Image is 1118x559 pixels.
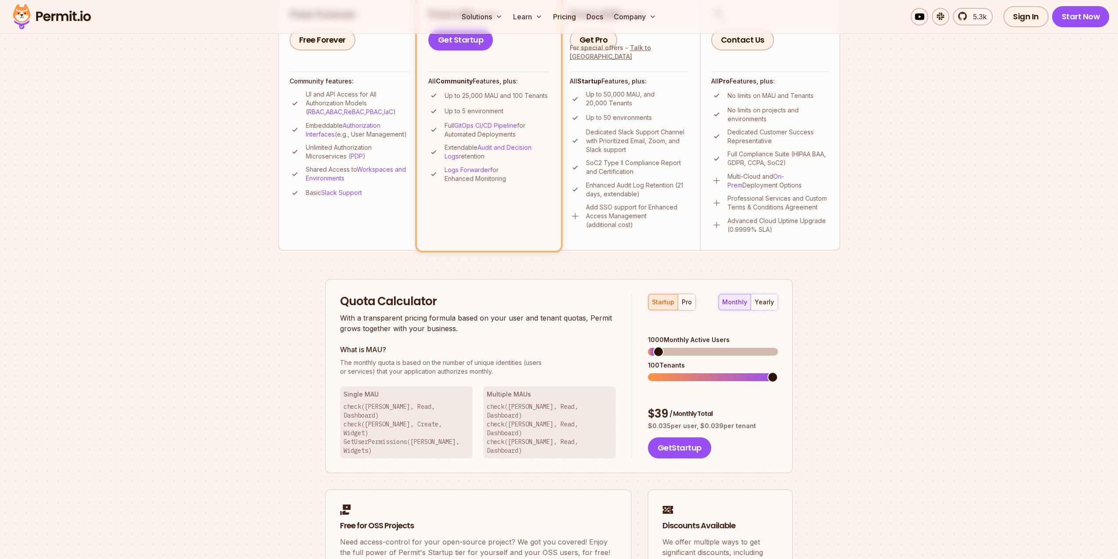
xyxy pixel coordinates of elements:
[727,106,829,123] p: No limits on projects and environments
[487,402,612,455] p: check([PERSON_NAME], Read, Dashboard) check([PERSON_NAME], Read, Dashboard) check([PERSON_NAME], ...
[727,150,829,167] p: Full Compliance Suite (HIPAA BAA, GDPR, CCPA, SoC2)
[510,8,546,25] button: Learn
[340,313,616,334] p: With a transparent pricing formula based on your user and tenant quotas, Permit grows together wi...
[648,335,778,344] div: 1000 Monthly Active Users
[428,29,493,50] a: Get Startup
[727,194,829,212] p: Professional Services and Custom Terms & Conditions Agreement
[340,358,616,367] span: The monthly quota is based on the number of unique identities (users
[458,8,506,25] button: Solutions
[344,390,469,399] h3: Single MAU
[306,121,408,139] p: Embeddable (e.g., User Management)
[445,121,550,139] p: Full for Automated Deployments
[340,294,616,310] h2: Quota Calculator
[570,29,618,50] a: Get Pro
[445,144,532,160] a: Audit and Decision Logs
[583,8,607,25] a: Docs
[306,122,380,138] a: Authorization Interfaces
[570,43,689,61] div: For special offers -
[445,107,503,115] p: Up to 5 environment
[968,11,987,22] span: 5.3k
[344,108,364,115] a: ReBAC
[308,108,324,115] a: RBAC
[755,298,774,307] div: yearly
[648,437,711,458] button: GetStartup
[711,77,829,86] h4: All Features, plus:
[586,203,689,229] p: Add SSO support for Enhanced Access Management (additional cost)
[953,8,993,25] a: 5.3k
[326,108,342,115] a: ABAC
[289,77,408,86] h4: Community features:
[445,143,550,161] p: Extendable retention
[648,361,778,370] div: 100 Tenants
[719,77,730,85] strong: Pro
[727,172,829,190] p: Multi-Cloud and Deployment Options
[9,2,95,32] img: Permit logo
[586,159,689,176] p: SoC2 Type II Compliance Report and Certification
[727,173,784,189] a: On-Prem
[610,8,660,25] button: Company
[384,108,393,115] a: IaC
[662,520,778,531] h2: Discounts Available
[727,128,829,145] p: Dedicated Customer Success Representative
[306,143,408,161] p: Unlimited Authorization Microservices ( )
[340,358,616,376] p: or services) that your application authorizes monthly.
[727,216,829,234] p: Advanced Cloud Uptime Upgrade (0.9999% SLA)
[586,181,689,198] p: Enhanced Audit Log Retention (21 days, extendable)
[682,298,692,307] div: pro
[445,166,490,173] a: Logs Forwarder
[586,90,689,108] p: Up to 50,000 MAU, and 20,000 Tenants
[321,189,362,196] a: Slack Support
[570,77,689,86] h4: All Features, plus:
[577,77,601,85] strong: Startup
[428,77,550,86] h4: All Features, plus:
[306,188,362,197] p: Basic
[351,152,363,160] a: PDP
[648,422,778,430] p: $ 0.035 per user, $ 0.039 per tenant
[306,165,408,183] p: Shared Access to
[487,390,612,399] h3: Multiple MAUs
[1003,6,1049,27] a: Sign In
[340,520,617,531] h2: Free for OSS Projects
[727,91,814,100] p: No limits on MAU and Tenants
[340,344,616,355] h3: What is MAU?
[289,29,355,50] a: Free Forever
[445,91,548,100] p: Up to 25,000 MAU and 100 Tenants
[711,29,774,50] a: Contact Us
[586,128,689,154] p: Dedicated Slack Support Channel with Prioritized Email, Zoom, and Slack support
[344,402,469,455] p: check([PERSON_NAME], Read, Dashboard) check([PERSON_NAME], Create, Widget) GetUserPermissions([PE...
[586,113,652,122] p: Up to 50 environments
[1052,6,1110,27] a: Start Now
[648,406,778,422] div: $ 39
[366,108,382,115] a: PBAC
[306,90,408,116] p: UI and API Access for All Authorization Models ( , , , , )
[669,409,713,418] span: / Monthly Total
[454,122,517,129] a: GitOps CI/CD Pipeline
[436,77,473,85] strong: Community
[550,8,579,25] a: Pricing
[445,166,550,183] p: for Enhanced Monitoring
